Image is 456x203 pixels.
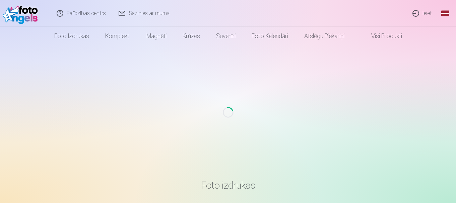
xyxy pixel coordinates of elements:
a: Atslēgu piekariņi [296,27,352,45]
a: Krūzes [175,27,208,45]
h3: Foto izdrukas [32,179,424,191]
a: Magnēti [138,27,175,45]
a: Foto kalendāri [244,27,296,45]
img: /fa1 [3,3,41,24]
a: Komplekti [97,27,138,45]
a: Suvenīri [208,27,244,45]
a: Visi produkti [352,27,410,45]
a: Foto izdrukas [46,27,97,45]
